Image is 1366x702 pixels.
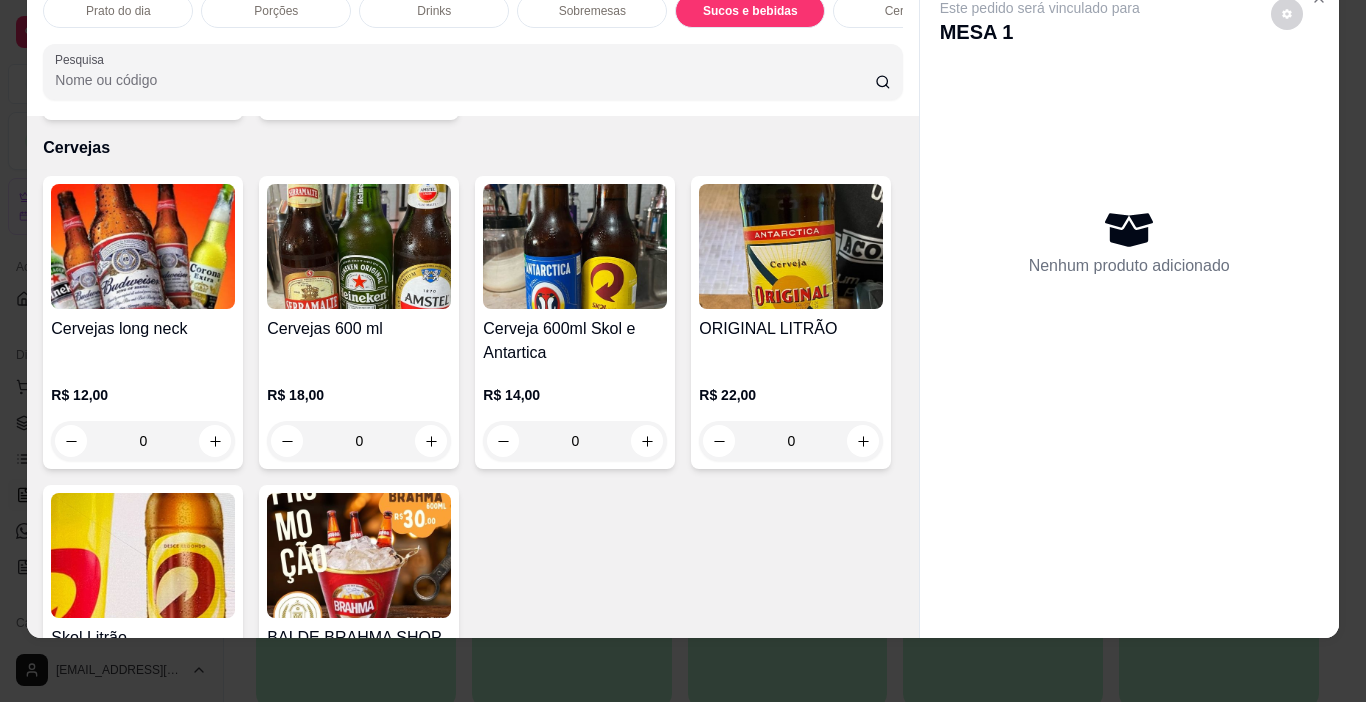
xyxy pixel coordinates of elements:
p: R$ 12,00 [51,385,235,405]
p: Sucos e bebidas [703,3,798,19]
img: product-image [51,184,235,309]
button: increase-product-quantity [199,425,231,457]
button: increase-product-quantity [631,425,663,457]
p: R$ 18,00 [267,385,451,405]
p: Sobremesas [559,3,626,19]
p: Cervejas [885,3,932,19]
button: increase-product-quantity [847,425,879,457]
img: product-image [699,184,883,309]
h4: Skol Litrão [51,626,235,650]
img: product-image [267,184,451,309]
h4: Cervejas 600 ml [267,317,451,341]
h4: BALDE BRAHMA SHOP [267,626,451,650]
p: Porções [254,3,298,19]
img: product-image [483,184,667,309]
h4: Cerveja 600ml Skol e Antartica [483,317,667,365]
h4: ORIGINAL LITRÃO [699,317,883,341]
button: decrease-product-quantity [55,425,87,457]
p: Drinks [417,3,451,19]
p: Nenhum produto adicionado [1029,254,1230,278]
p: Prato do dia [86,3,151,19]
p: R$ 14,00 [483,385,667,405]
button: increase-product-quantity [415,425,447,457]
button: decrease-product-quantity [487,425,519,457]
button: decrease-product-quantity [271,425,303,457]
img: product-image [267,493,451,618]
h4: Cervejas long neck [51,317,235,341]
label: Pesquisa [55,51,111,68]
p: R$ 22,00 [699,385,883,405]
p: MESA 1 [940,18,1140,46]
button: decrease-product-quantity [703,425,735,457]
img: product-image [51,493,235,618]
p: Cervejas [43,136,902,160]
input: Pesquisa [55,70,875,90]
